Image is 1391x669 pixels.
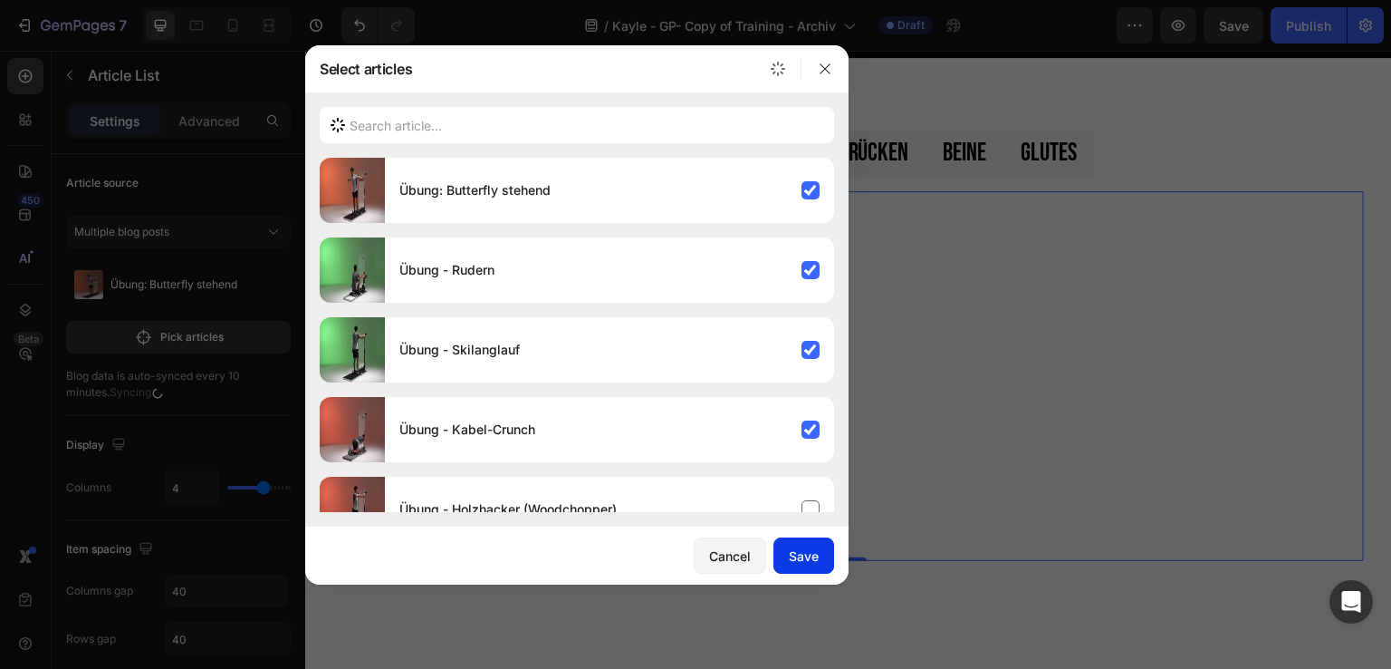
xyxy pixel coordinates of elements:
[709,547,751,566] div: Cancel
[399,339,520,361] h4: Übung - Skilanglauf
[399,499,617,520] h4: Übung - Holzhacker (Woodchopper)
[461,90,509,115] p: Brust
[638,90,682,115] p: Beine
[789,547,819,566] div: Save
[320,107,834,143] input: Search article...
[1329,580,1373,624] div: Open Intercom Messenger
[320,477,385,542] img: article
[694,538,766,574] button: Cancel
[320,238,385,303] img: article
[28,390,259,408] div: [DATE]
[28,441,259,502] p: Der stehende Butterfly – oft auch stehendes Kabel-Fliegende genannt – ist eine Isolationsübung fü...
[399,419,535,441] h4: Übung - Kabel-Crunch
[320,317,385,383] img: article
[716,90,772,115] p: Glutes
[320,397,385,462] img: article
[51,115,113,131] div: Article List
[399,259,494,281] h4: Übung - Rudern
[315,90,427,115] p: Alle Übungen
[773,538,834,574] button: Save
[28,407,259,432] a: Übung: Butterfly stehend
[543,90,604,115] p: Rücken
[320,158,385,223] img: article
[320,58,412,80] p: Select articles
[399,179,551,201] h4: Übung: Butterfly stehend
